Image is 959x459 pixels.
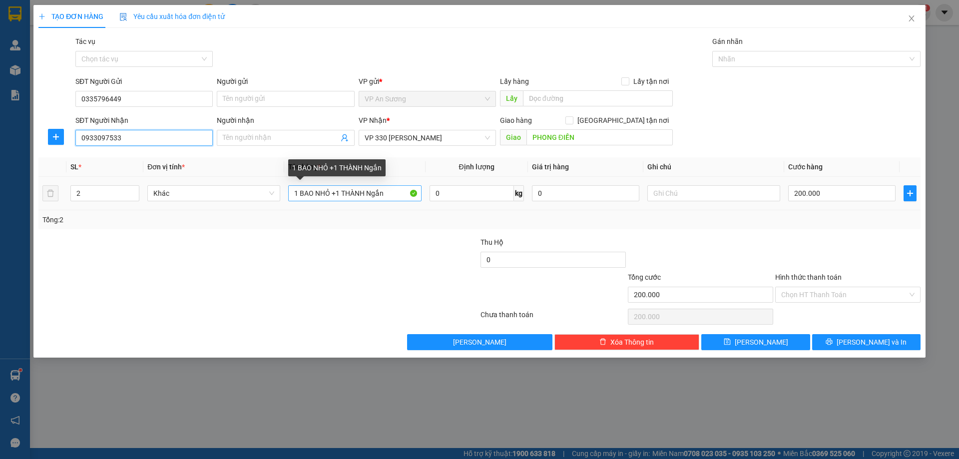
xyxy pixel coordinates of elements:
button: [PERSON_NAME] [407,334,552,350]
span: user-add [341,134,349,142]
span: down [131,194,137,200]
span: SL [144,69,158,83]
div: 0842925015 [8,32,78,46]
span: kg [514,185,524,201]
button: printer[PERSON_NAME] và In [812,334,921,350]
span: Decrease Value [128,193,139,201]
span: SL [70,163,78,171]
button: save[PERSON_NAME] [701,334,810,350]
div: Người gửi [217,76,354,87]
span: Increase Value [128,186,139,193]
button: delete [42,185,58,201]
span: Yêu cầu xuất hóa đơn điện tử [119,12,225,20]
button: deleteXóa Thông tin [554,334,700,350]
span: delete [599,338,606,346]
span: plus [38,13,45,20]
span: [PERSON_NAME] [453,337,506,348]
div: SĐT Người Gửi [75,76,213,87]
span: CR : [7,53,23,64]
div: Chưa thanh toán [479,309,627,327]
div: 100.000 [7,52,80,64]
span: Định lượng [459,163,494,171]
input: Dọc đường [523,90,673,106]
span: Giao [500,129,526,145]
span: save [724,338,731,346]
label: Tác vụ [75,37,95,45]
span: Tổng cước [628,273,661,281]
span: VP 330 Lê Duẫn [365,130,490,145]
span: [PERSON_NAME] và In [837,337,907,348]
span: VP Nhận [359,116,387,124]
span: Lấy [500,90,523,106]
span: plus [904,189,916,197]
button: plus [48,129,64,145]
input: Ghi Chú [647,185,780,201]
div: VP [GEOGRAPHIC_DATA] [85,8,187,32]
img: icon [119,13,127,21]
div: Tên hàng: 1 THÙNG GIẤY ( : 1 ) [8,70,187,83]
span: printer [826,338,833,346]
div: Tổng: 2 [42,214,370,225]
span: Khác [153,186,274,201]
span: [GEOGRAPHIC_DATA] tận nơi [573,115,673,126]
span: Gửi: [8,9,24,20]
div: 1 BAO NHỎ +1 THÀNH Ngắn [288,159,386,176]
span: Cước hàng [788,163,823,171]
th: Ghi chú [643,157,784,177]
span: Lấy tận nơi [629,76,673,87]
div: 0935040671 [85,32,187,46]
span: Thu Hộ [480,238,503,246]
div: Người nhận [217,115,354,126]
button: Close [898,5,926,33]
span: Đơn vị tính [147,163,185,171]
span: VP An Sương [365,91,490,106]
input: Dọc đường [526,129,673,145]
label: Gán nhãn [712,37,743,45]
input: 0 [532,185,639,201]
span: up [131,187,137,193]
div: VP An Sương [8,8,78,32]
span: Lấy hàng [500,77,529,85]
span: Giao hàng [500,116,532,124]
span: Nhận: [85,9,109,20]
button: plus [904,185,917,201]
div: SĐT Người Nhận [75,115,213,126]
span: TẠO ĐƠN HÀNG [38,12,103,20]
label: Hình thức thanh toán [775,273,842,281]
span: [PERSON_NAME] [735,337,788,348]
input: VD: Bàn, Ghế [288,185,421,201]
span: Xóa Thông tin [610,337,654,348]
span: plus [48,133,63,141]
span: close [908,14,916,22]
div: VP gửi [359,76,496,87]
span: Giá trị hàng [532,163,569,171]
